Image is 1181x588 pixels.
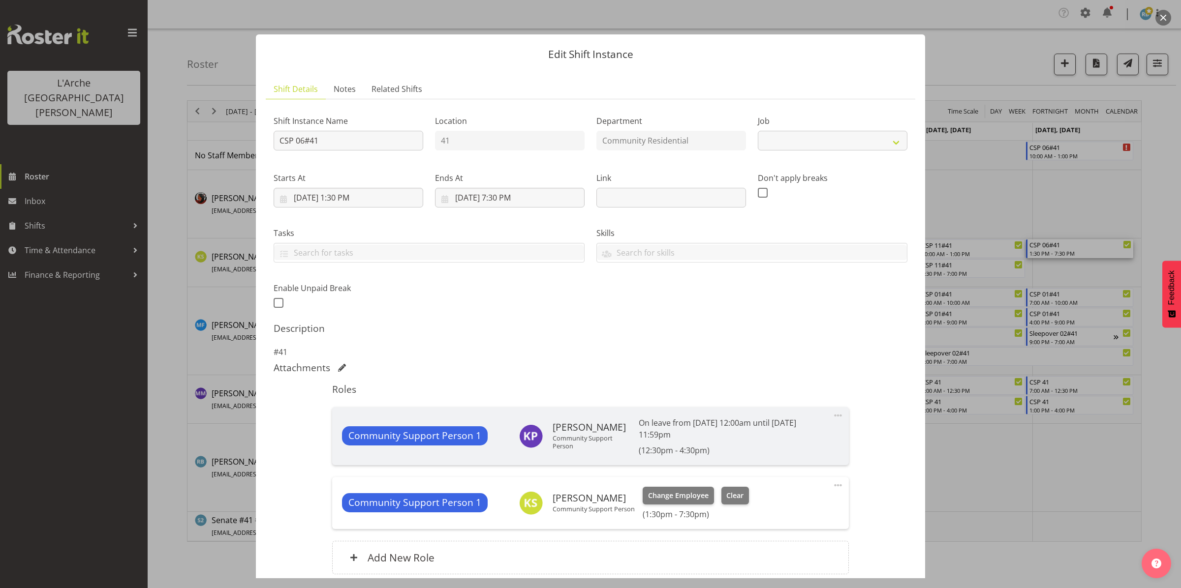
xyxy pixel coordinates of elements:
input: Shift Instance Name [274,131,423,150]
span: Clear [726,490,744,501]
p: #41 [274,346,907,358]
span: Notes [334,83,356,95]
button: Change Employee [643,487,714,504]
label: Job [758,115,907,127]
span: Community Support Person 1 [348,496,481,510]
input: Search for skills [597,245,907,260]
label: Shift Instance Name [274,115,423,127]
h6: [PERSON_NAME] [553,422,631,433]
label: Location [435,115,585,127]
span: Community Support Person 1 [348,429,481,443]
span: Change Employee [648,490,709,501]
span: Feedback [1167,270,1176,305]
button: Feedback - Show survey [1162,261,1181,327]
h5: Description [274,323,907,334]
p: Community Support Person [553,434,631,450]
input: Search for tasks [274,245,584,260]
label: Tasks [274,227,585,239]
label: Department [596,115,746,127]
p: Edit Shift Instance [266,49,915,59]
input: Click to select... [274,188,423,207]
input: Click to select... [435,188,585,207]
button: Clear [721,487,749,504]
h6: (1:30pm - 7:30pm) [643,509,749,519]
h5: Roles [332,383,848,395]
h6: [PERSON_NAME] [553,493,635,503]
label: Don't apply breaks [758,172,907,184]
img: kalpana-sapkota11556.jpg [519,491,543,515]
label: Starts At [274,172,423,184]
p: Community Support Person [553,505,635,513]
span: Related Shifts [372,83,422,95]
span: Shift Details [274,83,318,95]
img: help-xxl-2.png [1151,559,1161,568]
h5: Attachments [274,362,330,374]
h6: Add New Role [368,551,435,564]
label: Link [596,172,746,184]
label: Skills [596,227,907,239]
label: Enable Unpaid Break [274,282,423,294]
p: On leave from [DATE] 12:00am until [DATE] 11:59pm [639,417,823,441]
img: krishnaben-patel9613.jpg [519,424,543,448]
h6: (12:30pm - 4:30pm) [639,445,823,455]
label: Ends At [435,172,585,184]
